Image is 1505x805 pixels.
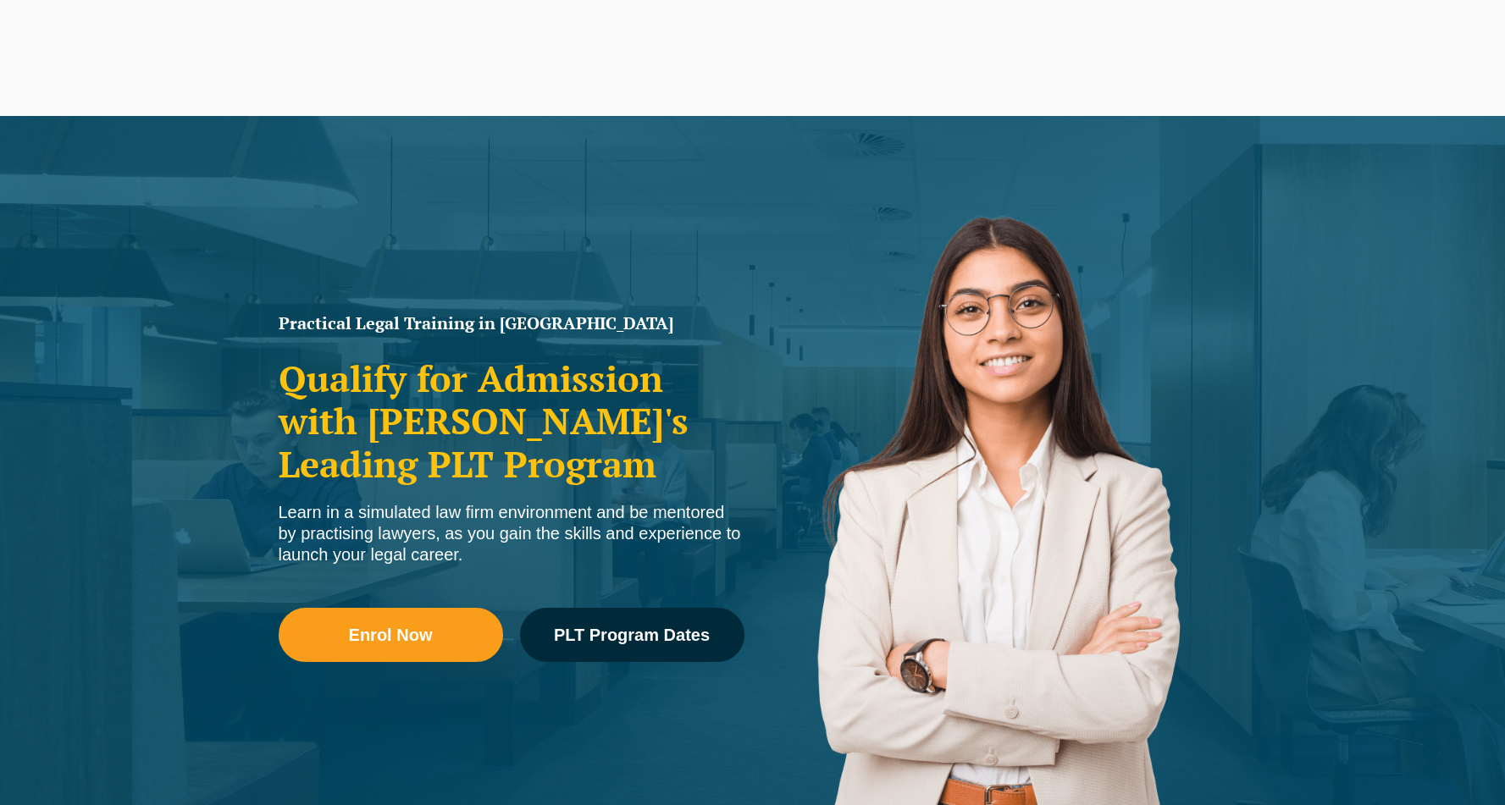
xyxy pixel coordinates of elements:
[349,626,433,643] span: Enrol Now
[279,315,744,332] h1: Practical Legal Training in [GEOGRAPHIC_DATA]
[554,626,710,643] span: PLT Program Dates
[279,608,503,662] a: Enrol Now
[520,608,744,662] a: PLT Program Dates
[279,357,744,485] h2: Qualify for Admission with [PERSON_NAME]'s Leading PLT Program
[279,502,744,565] div: Learn in a simulated law firm environment and be mentored by practising lawyers, as you gain the ...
